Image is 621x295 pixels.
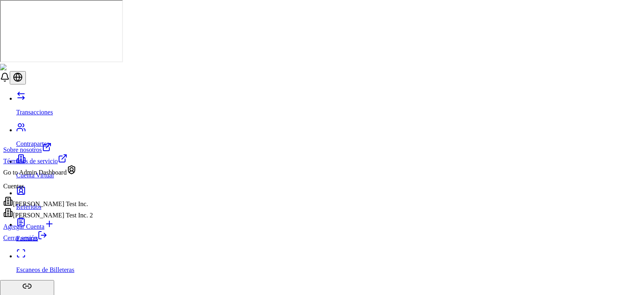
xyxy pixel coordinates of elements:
[3,219,93,230] a: Agregar Cuenta
[3,183,93,190] p: Cuentas
[3,154,93,165] a: Términos de servicio
[3,208,93,219] div: [PERSON_NAME] Test Inc. 2
[3,196,93,208] div: [PERSON_NAME] Test Inc.
[3,234,47,241] a: Cerrar sesión
[3,142,93,154] a: Sobre nosotros
[3,165,93,176] div: Go to Admin Dashboard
